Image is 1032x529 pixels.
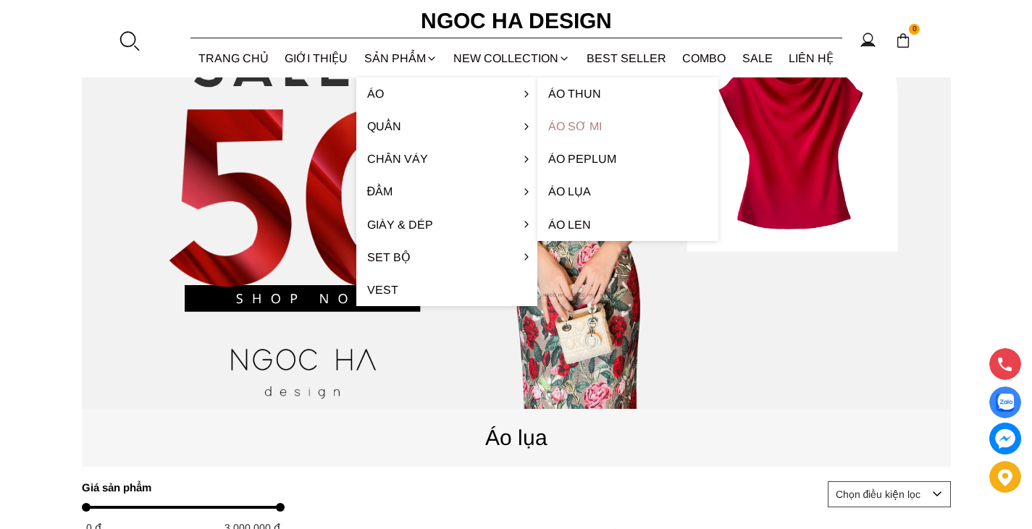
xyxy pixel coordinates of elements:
a: SALE [734,39,781,77]
a: LIÊN HỆ [781,39,842,77]
a: Ngoc Ha Design [408,4,625,38]
a: Combo [674,39,734,77]
a: Quần [356,110,537,143]
p: Áo lụa [82,420,951,454]
img: img-CART-ICON-ksit0nf1 [895,33,911,48]
a: Áo [356,77,537,110]
div: SẢN PHẨM [356,39,446,77]
a: GIỚI THIỆU [277,39,356,77]
a: Chân váy [356,143,537,175]
a: Áo sơ mi [537,110,718,143]
a: Đầm [356,175,537,208]
a: NEW COLLECTION [445,39,579,77]
span: 0 [909,24,920,35]
a: Áo len [537,208,718,241]
a: Áo Peplum [537,143,718,175]
a: Áo lụa [537,175,718,208]
h4: Giá sản phẩm [82,481,275,494]
a: Vest [356,274,537,306]
a: Giày & Dép [356,208,537,241]
a: Display image [989,386,1021,418]
a: messenger [989,423,1021,454]
a: BEST SELLER [579,39,675,77]
img: Display image [996,394,1014,412]
a: Áo thun [537,77,718,110]
a: Set Bộ [356,241,537,274]
a: TRANG CHỦ [190,39,277,77]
